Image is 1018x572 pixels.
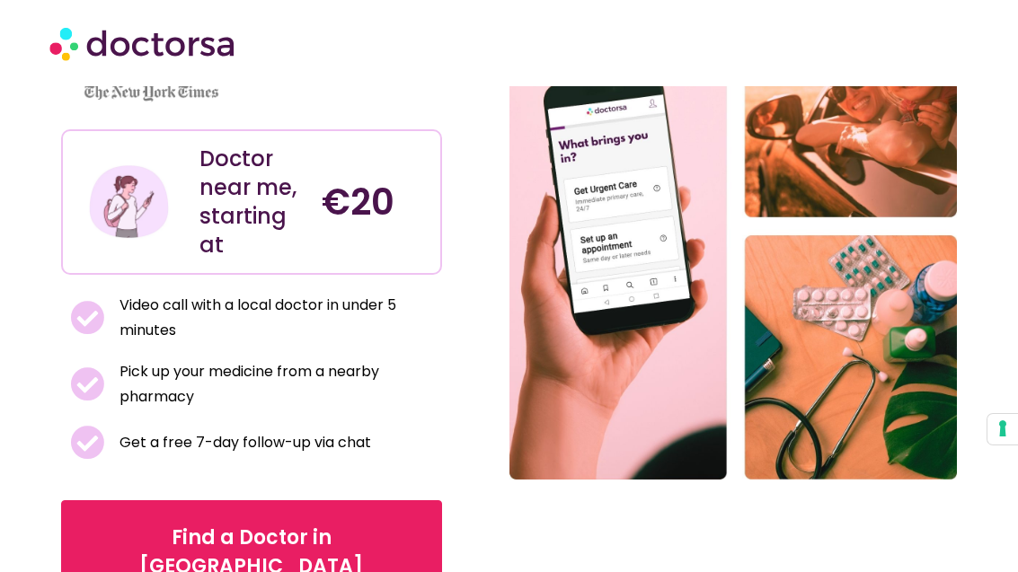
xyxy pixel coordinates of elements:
span: Pick up your medicine from a nearby pharmacy [115,359,432,409]
span: Video call with a local doctor in under 5 minutes [115,293,432,343]
div: Doctor near me, starting at [199,145,305,260]
span: Get a free 7-day follow-up via chat [115,430,371,455]
button: Your consent preferences for tracking technologies [987,414,1018,444]
img: Illustration depicting a young woman in a casual outfit, engaged with her smartphone. She has a p... [87,160,171,243]
h4: €20 [322,180,427,224]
